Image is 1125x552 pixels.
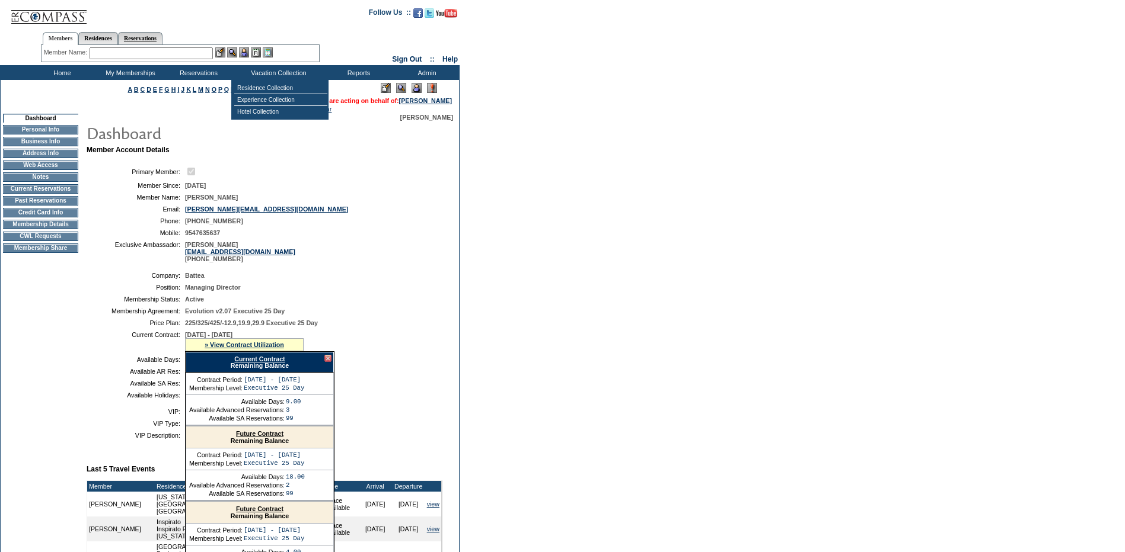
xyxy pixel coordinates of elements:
td: Mobile: [91,229,180,236]
a: Become our fan on Facebook [413,12,423,19]
img: Follow us on Twitter [425,8,434,18]
div: Remaining Balance [186,426,333,448]
span: Evolution v2.07 Executive 25 Day [185,307,285,314]
img: Impersonate [239,47,249,57]
td: Follow Us :: [369,7,411,21]
a: Sign Out [392,55,422,63]
span: [DATE] - [DATE] [185,331,232,338]
a: view [427,525,439,532]
b: Member Account Details [87,146,170,154]
a: Future Contract [236,505,283,512]
td: Member [87,481,155,492]
td: Available SA Reservations: [189,415,285,422]
a: H [171,86,176,93]
a: D [146,86,151,93]
img: Subscribe to our YouTube Channel [436,9,457,18]
a: E [153,86,157,93]
td: Available Days: [91,356,180,363]
td: Membership Level: [189,460,243,467]
span: [DATE] [185,182,206,189]
td: 9.00 [286,398,301,405]
td: Vacation Collection [231,65,323,80]
td: Company: [91,272,180,279]
td: Current Contract: [91,331,180,351]
td: Contract Period: [189,376,243,383]
a: J [181,86,184,93]
td: Web Access [3,161,78,170]
a: F [159,86,163,93]
td: Phone: [91,217,180,224]
a: [EMAIL_ADDRESS][DOMAIN_NAME] [185,248,295,255]
a: Follow us on Twitter [425,12,434,19]
td: Membership Agreement: [91,307,180,314]
a: Reservations [118,32,162,44]
a: » View Contract Utilization [205,341,284,348]
td: Admin [391,65,460,80]
a: G [164,86,169,93]
a: Subscribe to our YouTube Channel [436,12,457,19]
td: 2 [286,482,305,489]
a: P [218,86,222,93]
img: Log Concern/Member Elevation [427,83,437,93]
td: Membership Details [3,220,78,229]
td: Available Days: [189,398,285,405]
img: Become our fan on Facebook [413,8,423,18]
td: Executive 25 Day [244,460,304,467]
a: N [205,86,210,93]
td: Position: [91,284,180,291]
td: Member Name: [91,194,180,201]
a: [PERSON_NAME][EMAIL_ADDRESS][DOMAIN_NAME] [185,206,348,213]
td: [DATE] [359,516,392,541]
img: View Mode [396,83,406,93]
span: [PERSON_NAME] [400,114,453,121]
td: Primary Member: [91,166,180,177]
span: 225/325/425/-12.9,19.9,29.9 Executive 25 Day [185,319,318,326]
td: Residence Collection [234,82,327,94]
td: [PERSON_NAME] [87,516,155,541]
span: Managing Director [185,284,241,291]
td: 99 [286,415,301,422]
b: Last 5 Travel Events [87,465,155,473]
td: Available SA Res: [91,380,180,387]
td: Available SA Reservations: [189,490,285,497]
td: Membership Level: [189,384,243,391]
span: You are acting on behalf of: [316,97,452,104]
a: O [212,86,216,93]
td: Available Advanced Reservations: [189,406,285,413]
img: View [227,47,237,57]
div: Member Name: [44,47,90,57]
a: Help [442,55,458,63]
td: Contract Period: [189,451,243,458]
span: Active [185,296,204,303]
td: Space Available [323,516,359,541]
td: [DATE] [392,492,425,516]
td: [DATE] - [DATE] [244,451,304,458]
a: view [427,500,439,508]
a: Members [43,32,79,45]
a: Future Contract [236,430,283,437]
td: Space Available [323,492,359,516]
td: Reports [323,65,391,80]
img: b_calculator.gif [263,47,273,57]
a: Current Contract [234,355,285,362]
td: Residence [155,481,323,492]
div: Remaining Balance [186,502,333,524]
td: [DATE] [359,492,392,516]
td: Available AR Res: [91,368,180,375]
td: Dashboard [3,114,78,123]
span: [PERSON_NAME] [185,194,238,201]
td: Membership Level: [189,535,243,542]
td: Address Info [3,149,78,158]
span: :: [430,55,435,63]
img: Reservations [251,47,261,57]
td: Executive 25 Day [244,384,304,391]
td: [DATE] - [DATE] [244,527,304,534]
a: A [128,86,132,93]
a: Q [224,86,229,93]
td: CWL Requests [3,232,78,241]
td: Arrival [359,481,392,492]
td: Email: [91,206,180,213]
span: [PHONE_NUMBER] [185,217,243,224]
td: Available Advanced Reservations: [189,482,285,489]
td: [PERSON_NAME] [87,492,155,516]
